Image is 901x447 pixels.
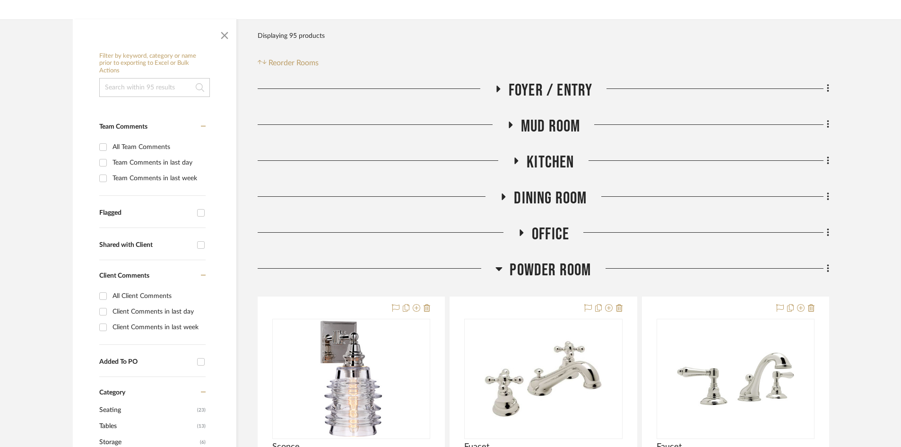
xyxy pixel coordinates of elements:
h6: Filter by keyword, category or name prior to exporting to Excel or Bulk Actions [99,53,210,75]
span: Mud Room [521,116,580,137]
span: Foyer / Entry [509,80,593,101]
span: Office [532,224,569,245]
span: Reorder Rooms [269,57,319,69]
span: (23) [197,403,206,418]
span: Dining Room [514,188,587,209]
input: Search within 95 results [99,78,210,97]
span: Client Comments [99,272,149,279]
div: Flagged [99,209,192,217]
img: Faucet [676,320,795,438]
span: Seating [99,402,195,418]
span: Team Comments [99,123,147,130]
span: Tables [99,418,195,434]
div: Team Comments in last week [113,171,203,186]
div: All Client Comments [113,289,203,304]
img: Fuacet [484,320,602,438]
div: All Team Comments [113,140,203,155]
button: Close [215,24,234,43]
div: Displaying 95 products [258,26,325,45]
div: Client Comments in last week [113,320,203,335]
button: Reorder Rooms [258,57,319,69]
div: Client Comments in last day [113,304,203,319]
span: Category [99,389,125,397]
span: (13) [197,419,206,434]
img: Sconce [292,320,410,438]
span: Powder Room [510,260,591,280]
span: Kitchen [527,152,574,173]
div: Added To PO [99,358,192,366]
div: Shared with Client [99,241,192,249]
div: Team Comments in last day [113,155,203,170]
